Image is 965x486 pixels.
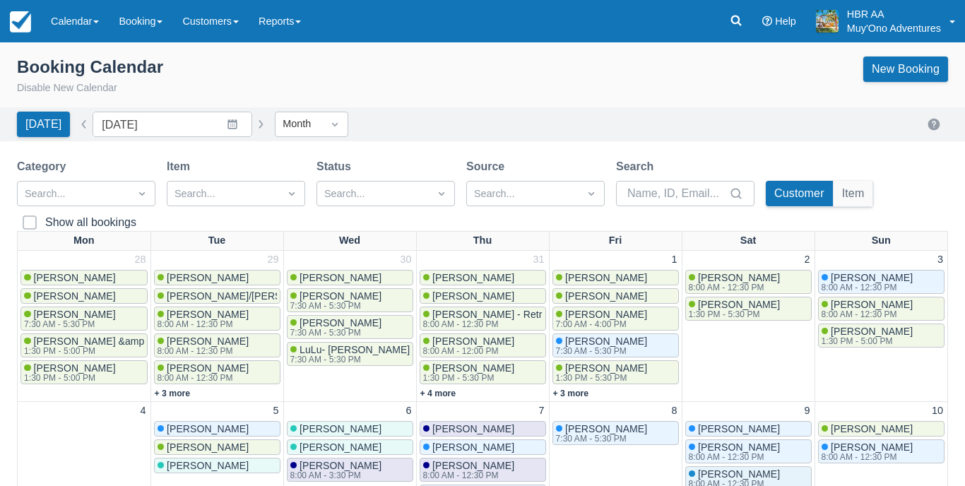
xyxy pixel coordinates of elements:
[831,423,913,434] span: [PERSON_NAME]
[420,389,456,398] a: + 4 more
[420,270,546,285] a: [PERSON_NAME]
[552,270,679,285] a: [PERSON_NAME]
[420,333,546,357] a: [PERSON_NAME]8:00 AM - 12:00 PM
[300,317,381,328] span: [PERSON_NAME]
[287,458,413,482] a: [PERSON_NAME]8:00 AM - 3:30 PM
[698,272,780,283] span: [PERSON_NAME]
[552,333,679,357] a: [PERSON_NAME]7:30 AM - 5:30 PM
[316,158,357,175] label: Status
[668,252,680,268] a: 1
[822,310,911,319] div: 8:00 AM - 12:30 PM
[283,117,315,132] div: Month
[24,347,229,355] div: 1:30 PM - 5:00 PM
[816,10,839,32] img: A20
[432,272,514,283] span: [PERSON_NAME]
[34,362,116,374] span: [PERSON_NAME]
[300,290,381,302] span: [PERSON_NAME]
[167,362,249,374] span: [PERSON_NAME]
[831,299,913,310] span: [PERSON_NAME]
[685,439,812,463] a: [PERSON_NAME]8:00 AM - 12:30 PM
[20,270,148,285] a: [PERSON_NAME]
[420,307,546,331] a: [PERSON_NAME] - Retreat Leader8:00 AM - 12:30 PM
[466,158,510,175] label: Source
[929,403,946,419] a: 10
[71,232,97,250] a: Mon
[34,336,232,347] span: [PERSON_NAME] &amp; [PERSON_NAME]
[423,347,512,355] div: 8:00 AM - 12:00 PM
[616,158,659,175] label: Search
[552,288,679,304] a: [PERSON_NAME]
[432,460,514,471] span: [PERSON_NAME]
[300,423,381,434] span: [PERSON_NAME]
[20,288,148,304] a: [PERSON_NAME]
[131,252,148,268] a: 28
[167,272,249,283] span: [PERSON_NAME]
[328,117,342,131] span: Dropdown icon
[738,232,759,250] a: Sat
[24,374,113,382] div: 1:30 PM - 5:00 PM
[565,272,647,283] span: [PERSON_NAME]
[818,439,945,463] a: [PERSON_NAME]8:00 AM - 12:30 PM
[432,362,514,374] span: [PERSON_NAME]
[556,320,645,328] div: 7:00 AM - 4:00 PM
[801,403,812,419] a: 9
[158,347,247,355] div: 8:00 AM - 12:30 PM
[762,16,772,26] i: Help
[420,439,546,455] a: [PERSON_NAME]
[300,460,381,471] span: [PERSON_NAME]
[556,434,645,443] div: 7:30 AM - 5:30 PM
[154,458,280,473] a: [PERSON_NAME]
[206,232,229,250] a: Tue
[167,423,249,434] span: [PERSON_NAME]
[300,344,410,355] span: LuLu- [PERSON_NAME]
[685,421,812,437] a: [PERSON_NAME]
[698,468,780,480] span: [PERSON_NAME]
[689,283,778,292] div: 8:00 AM - 12:30 PM
[556,347,645,355] div: 7:30 AM - 5:30 PM
[290,355,408,364] div: 7:30 AM - 5:30 PM
[698,423,780,434] span: [PERSON_NAME]
[432,336,514,347] span: [PERSON_NAME]
[290,471,379,480] div: 8:00 AM - 3:30 PM
[154,288,280,304] a: [PERSON_NAME]/[PERSON_NAME]; [PERSON_NAME]/[PERSON_NAME]; [PERSON_NAME]/[PERSON_NAME]
[535,403,547,419] a: 7
[423,320,588,328] div: 8:00 AM - 12:30 PM
[565,309,647,320] span: [PERSON_NAME]
[154,270,280,285] a: [PERSON_NAME]
[167,441,249,453] span: [PERSON_NAME]
[552,307,679,331] a: [PERSON_NAME]7:00 AM - 4:00 PM
[869,232,894,250] a: Sun
[822,283,911,292] div: 8:00 AM - 12:30 PM
[685,270,812,294] a: [PERSON_NAME]8:00 AM - 12:30 PM
[154,307,280,331] a: [PERSON_NAME]8:00 AM - 12:30 PM
[290,302,379,310] div: 7:30 AM - 5:30 PM
[935,252,946,268] a: 3
[822,337,911,345] div: 1:30 PM - 5:00 PM
[766,181,833,206] button: Customer
[565,362,647,374] span: [PERSON_NAME]
[818,421,945,437] a: [PERSON_NAME]
[530,252,547,268] a: 31
[801,252,812,268] a: 2
[420,421,546,437] a: [PERSON_NAME]
[565,290,647,302] span: [PERSON_NAME]
[470,232,495,250] a: Thu
[689,453,778,461] div: 8:00 AM - 12:30 PM
[17,158,71,175] label: Category
[20,333,148,357] a: [PERSON_NAME] &amp; [PERSON_NAME]1:30 PM - 5:00 PM
[17,57,163,78] div: Booking Calendar
[420,360,546,384] a: [PERSON_NAME]1:30 PM - 5:30 PM
[45,215,136,230] div: Show all bookings
[403,403,414,419] a: 6
[34,272,116,283] span: [PERSON_NAME]
[270,403,281,419] a: 5
[20,360,148,384] a: [PERSON_NAME]1:30 PM - 5:00 PM
[432,290,514,302] span: [PERSON_NAME]
[565,423,647,434] span: [PERSON_NAME]
[93,112,252,137] input: Date
[154,421,280,437] a: [PERSON_NAME]
[423,374,512,382] div: 1:30 PM - 5:30 PM
[627,181,726,206] input: Name, ID, Email...
[287,315,413,339] a: [PERSON_NAME]7:30 AM - 5:30 PM
[552,360,679,384] a: [PERSON_NAME]1:30 PM - 5:30 PM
